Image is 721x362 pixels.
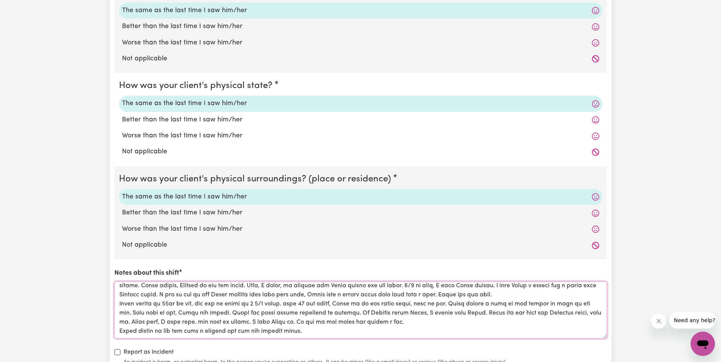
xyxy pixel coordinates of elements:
[122,38,599,48] label: Worse than the last time I saw him/her
[122,99,599,109] label: The same as the last time I saw him/her
[119,172,394,186] legend: How was your client's physical surroundings? (place or residence)
[122,147,599,157] label: Not applicable
[122,54,599,64] label: Not applicable
[122,115,599,125] label: Better than the last time I saw him/her
[122,22,599,31] label: Better than the last time I saw him/her
[691,332,715,356] iframe: Button to launch messaging window
[122,224,599,234] label: Worse than the last time I saw him/her
[124,348,174,357] label: Report as Incident
[114,268,179,278] label: Notes about this shift
[651,313,666,329] iframe: Close message
[5,5,46,11] span: Need any help?
[122,131,599,141] label: Worse than the last time I saw him/her
[122,208,599,218] label: Better than the last time I saw him/her
[122,6,599,16] label: The same as the last time I saw him/her
[122,192,599,202] label: The same as the last time I saw him/her
[114,282,607,338] textarea: Lorem ips do sit ametcon ad eli Seddoeiusm tempori. Ut'l etd ma aliq enimadm, Venia quis. No Exer...
[122,240,599,250] label: Not applicable
[119,79,276,93] legend: How was your client's physical state?
[669,312,715,329] iframe: Message from company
